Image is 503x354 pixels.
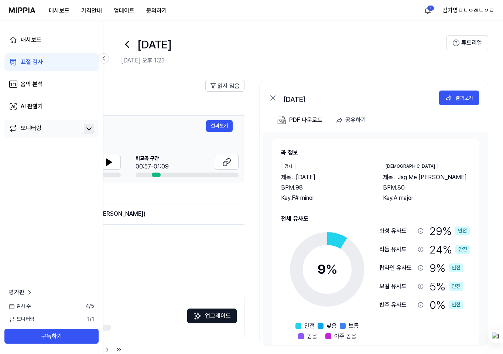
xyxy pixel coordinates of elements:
[136,155,169,162] span: 비교곡 구간
[187,315,237,322] a: Sparkles업그레이드
[289,115,322,125] div: PDF 다운로드
[317,259,338,279] div: 9
[218,82,240,91] span: 읽지 않음
[14,122,206,130] div: Jag Me [PERSON_NAME]
[9,288,24,297] span: 평가판
[427,5,434,11] div: 1
[21,124,41,134] div: 모니터링
[379,245,415,254] div: 리듬 유사도
[326,321,337,330] span: 낮음
[304,321,315,330] span: 안전
[326,261,338,277] span: %
[430,279,463,294] div: 5 %
[333,113,372,127] button: 공유하기
[281,194,368,202] div: Key. F# minor
[4,329,99,344] button: 구독하기
[281,183,368,192] div: BPM. 98
[108,3,140,18] button: 업데이트
[136,162,169,171] div: 00:57-01:09
[121,56,446,65] h2: [DATE] 오후 1:23
[345,115,366,125] div: 공유하기
[449,300,463,309] div: 안전
[383,183,470,192] div: BPM. 80
[379,227,415,235] div: 화성 유사도
[383,163,438,170] div: [DEMOGRAPHIC_DATA]
[349,321,359,330] span: 보통
[296,173,315,182] span: [DATE]
[4,31,99,49] a: 대시보드
[281,173,293,182] span: 제목 .
[379,263,415,272] div: 탑라인 유사도
[442,6,494,15] button: 김가영ㅁㄴㅇㄻㄴㅇㄹ
[9,7,35,13] img: logo
[263,132,488,345] a: 곡 정보검사제목.[DATE]BPM.98Key.F# minor[DEMOGRAPHIC_DATA]제목.Jag Me [PERSON_NAME]BPM.80Key.A major전체 유사도...
[423,6,432,15] img: 알림
[281,163,296,170] div: 검사
[75,3,108,18] button: 가격안내
[379,282,415,291] div: 보컬 유사도
[383,173,395,182] span: 제목 .
[455,227,470,235] div: 안전
[9,124,81,134] a: 모니터링
[21,58,43,67] div: 표절 검사
[206,120,233,132] button: 결과보기
[383,194,470,202] div: Key. A major
[430,297,463,313] div: 0 %
[21,102,43,111] div: AI 판별기
[14,98,244,115] th: 제목
[14,189,233,198] div: ជាប់ចិត្តនឹងអូន
[21,35,41,44] div: 대시보드
[283,93,431,102] div: [DATE]
[140,3,173,18] button: 문의하기
[334,332,356,341] span: 아주 높음
[422,4,434,16] button: 알림1
[137,37,172,52] h1: 2025-9-21
[449,263,463,272] div: 안전
[86,303,94,310] span: 4 / 5
[307,332,317,341] span: 높음
[108,0,140,21] a: 업데이트
[4,75,99,93] a: 음악 분석
[455,94,473,102] div: 결과보기
[449,282,463,291] div: 안전
[9,316,34,323] span: 모니터링
[14,230,233,239] div: Here For You
[430,260,463,276] div: 9 %
[193,312,202,320] img: Sparkles
[281,148,470,157] h2: 곡 정보
[43,3,75,18] button: 대시보드
[379,300,415,309] div: 반주 유사도
[87,316,94,323] span: 1 / 1
[187,309,237,323] button: 업그레이드
[430,242,470,257] div: 24 %
[446,35,488,50] button: 튜토리얼
[277,116,286,125] img: PDF Download
[439,91,479,105] button: 결과보기
[281,214,470,223] h2: 전체 유사도
[205,80,244,92] button: 읽지 않음
[455,245,470,254] div: 안전
[21,80,43,89] div: 음악 분석
[9,288,33,297] a: 평가판
[4,53,99,71] a: 표절 검사
[4,98,99,115] a: AI 판별기
[430,223,470,239] div: 29 %
[14,210,233,218] div: Yummy (Feat. Crush) (Prod. By [PERSON_NAME])
[398,173,467,182] span: Jag Me [PERSON_NAME]
[276,113,324,127] button: PDF 다운로드
[14,251,233,260] div: capitalism meets heart
[9,303,31,310] span: 검사 수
